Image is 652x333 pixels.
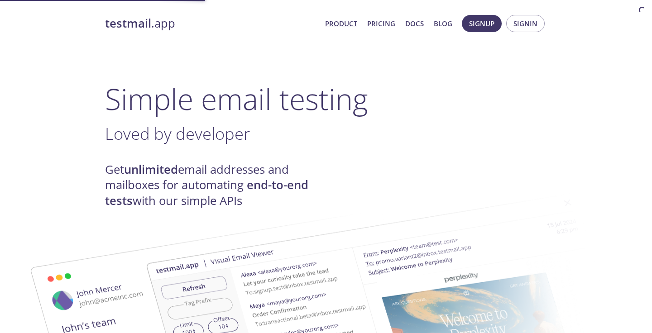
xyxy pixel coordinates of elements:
button: Signin [506,15,545,32]
a: Product [325,18,357,29]
a: Docs [405,18,424,29]
strong: testmail [105,15,151,31]
h1: Simple email testing [105,81,547,116]
a: Pricing [367,18,395,29]
span: Signup [469,18,494,29]
strong: end-to-end tests [105,177,308,208]
button: Signup [462,15,502,32]
a: testmail.app [105,16,318,31]
span: Signin [513,18,537,29]
h4: Get email addresses and mailboxes for automating with our simple APIs [105,162,326,209]
a: Blog [434,18,452,29]
strong: unlimited [124,162,178,177]
span: Loved by developer [105,122,250,145]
